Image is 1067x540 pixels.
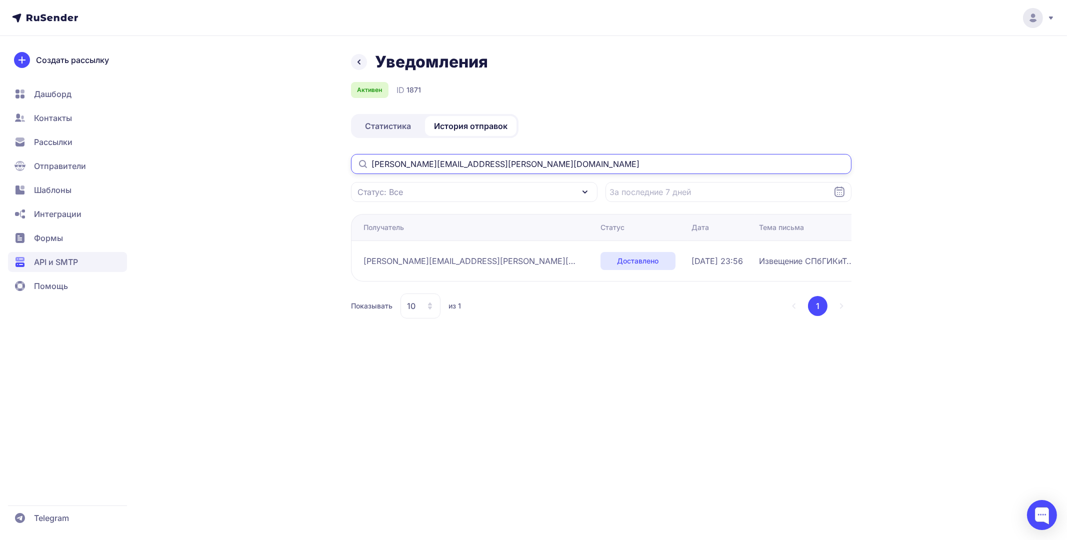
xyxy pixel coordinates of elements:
input: Datepicker input [605,182,852,202]
span: Контакты [34,112,72,124]
span: История отправок [434,120,507,132]
span: Активен [357,86,382,94]
span: Рассылки [34,136,72,148]
span: Статистика [365,120,411,132]
div: Тема письма [759,222,804,232]
span: Интеграции [34,208,81,220]
h1: Уведомления [375,52,488,72]
div: Дата [691,222,709,232]
span: из 1 [448,301,461,311]
div: Получатель [363,222,404,232]
span: Статус: Все [357,186,403,198]
div: Статус [600,222,624,232]
span: Показывать [351,301,392,311]
span: Создать рассылку [36,54,109,66]
span: Telegram [34,512,69,524]
span: 1871 [406,85,421,95]
span: [PERSON_NAME][EMAIL_ADDRESS][PERSON_NAME][DOMAIN_NAME] [363,255,578,267]
span: Отправители [34,160,86,172]
span: Доставлено [617,256,659,266]
span: Помощь [34,280,68,292]
span: Шаблоны [34,184,71,196]
div: ID [396,84,421,96]
span: API и SMTP [34,256,78,268]
button: 1 [808,296,827,316]
span: Извещение СПбГИКиТ.. [759,255,851,267]
span: [DATE] 23:56 [691,255,743,267]
span: Дашборд [34,88,71,100]
a: Статистика [353,116,423,136]
a: История отправок [425,116,516,136]
span: Формы [34,232,63,244]
a: Telegram [8,508,127,528]
span: 10 [407,300,415,312]
input: Поиск [351,154,851,174]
